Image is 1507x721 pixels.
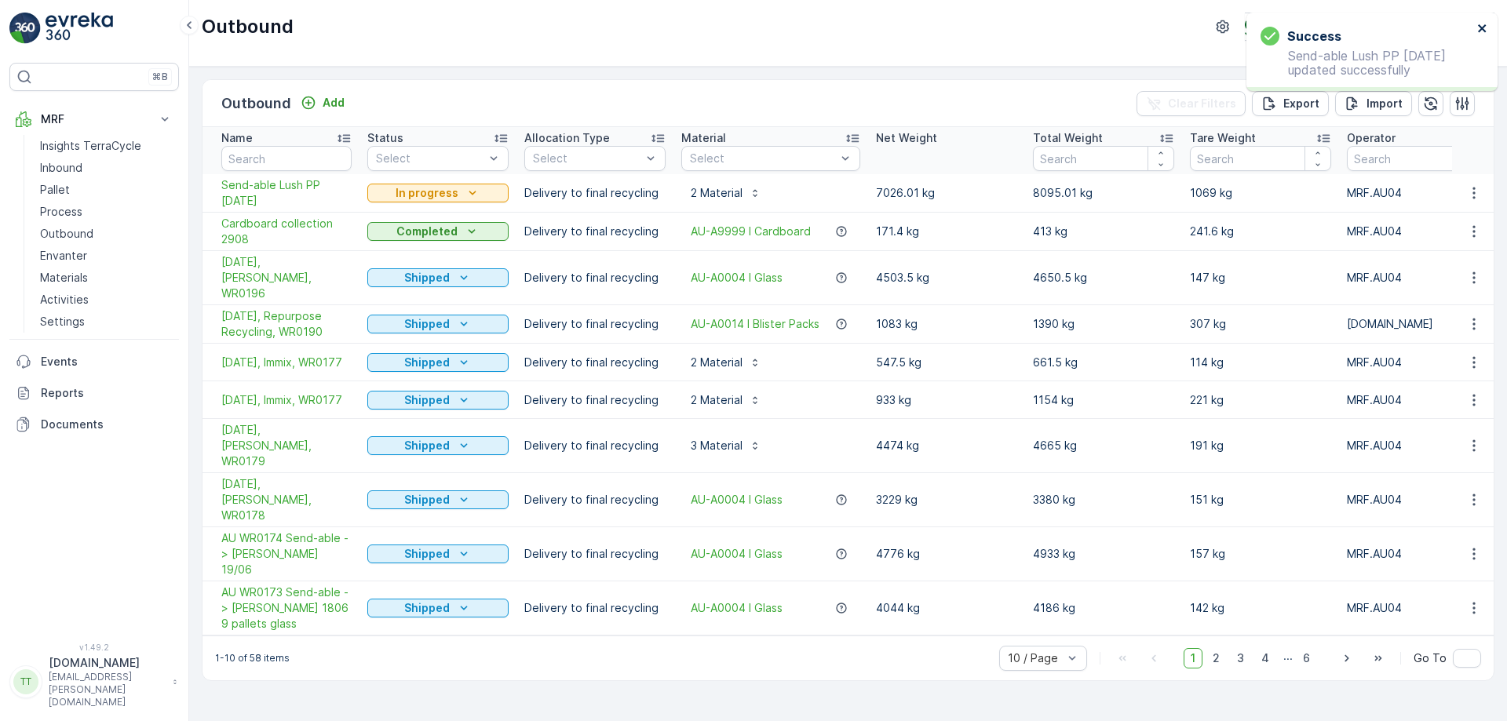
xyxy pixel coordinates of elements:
[367,490,509,509] button: Shipped
[1168,96,1236,111] p: Clear Filters
[367,436,509,455] button: Shipped
[1252,91,1329,116] button: Export
[221,308,352,340] span: [DATE], Repurpose Recycling, WR0190
[691,270,783,286] a: AU-A0004 I Glass
[221,177,352,209] a: Send-able Lush PP 3.9.2025
[876,185,1017,201] p: 7026.01 kg
[876,546,1017,562] p: 4776 kg
[516,174,673,213] td: Delivery to final recycling
[876,392,1017,408] p: 933 kg
[221,254,352,301] span: [DATE], [PERSON_NAME], WR0196
[1339,381,1496,419] td: MRF.AU04
[1033,270,1174,286] p: 4650.5 kg
[221,476,352,523] span: [DATE], [PERSON_NAME], WR0178
[367,268,509,287] button: Shipped
[367,353,509,372] button: Shipped
[1033,185,1174,201] p: 8095.01 kg
[1339,305,1496,344] td: [DOMAIN_NAME]
[1190,438,1331,453] p: 191 kg
[691,492,783,508] span: AU-A0004 I Glass
[221,392,352,408] span: [DATE], Immix, WR0177
[323,95,345,111] p: Add
[1367,96,1403,111] p: Import
[691,438,743,453] p: 3 Material
[215,652,290,665] p: 1-10 of 58 items
[34,267,179,289] a: Materials
[1254,648,1276,668] span: 4
[9,346,179,377] a: Events
[40,182,70,198] p: Pallet
[404,492,450,508] p: Shipped
[1339,251,1496,305] td: MRF.AU04
[1190,316,1331,332] p: 307 kg
[691,316,819,332] span: AU-A0014 I Blister Packs
[1033,316,1174,332] p: 1390 kg
[367,315,509,333] button: Shipped
[1339,473,1496,527] td: MRF.AU04
[516,344,673,381] td: Delivery to final recycling
[1339,213,1496,251] td: MRF.AU04
[524,130,610,146] p: Allocation Type
[34,179,179,201] a: Pallet
[202,14,294,39] p: Outbound
[690,151,836,166] p: Select
[221,216,352,247] span: Cardboard collection 2908
[294,93,351,112] button: Add
[691,355,743,370] p: 2 Material
[34,157,179,179] a: Inbound
[40,204,82,220] p: Process
[681,350,771,375] button: 2 Material
[34,135,179,157] a: Insights TerraCycle
[404,600,450,616] p: Shipped
[1335,91,1412,116] button: Import
[1339,581,1496,635] td: MRF.AU04
[40,160,82,176] p: Inbound
[1245,13,1494,41] button: Terracycle-AU04 - Sendable(+10:00)
[1190,270,1331,286] p: 147 kg
[876,316,1017,332] p: 1083 kg
[1190,492,1331,508] p: 151 kg
[34,223,179,245] a: Outbound
[1261,49,1472,77] p: Send-able Lush PP [DATE] updated successfully
[1230,648,1251,668] span: 3
[691,546,783,562] a: AU-A0004 I Glass
[1033,600,1174,616] p: 4186 kg
[221,254,352,301] a: 20/08/2025, Alex Fraser, WR0196
[516,419,673,473] td: Delivery to final recycling
[40,292,89,308] p: Activities
[46,13,113,44] img: logo_light-DOdMpM7g.png
[367,391,509,410] button: Shipped
[221,146,352,171] input: Search
[1477,22,1488,37] button: close
[681,130,726,146] p: Material
[1033,130,1103,146] p: Total Weight
[1033,355,1174,370] p: 661.5 kg
[221,392,352,408] a: 03/07/2025, Immix, WR0177
[1245,18,1270,35] img: terracycle_logo.png
[876,270,1017,286] p: 4503.5 kg
[404,316,450,332] p: Shipped
[1283,648,1293,668] p: ...
[516,473,673,527] td: Delivery to final recycling
[1190,355,1331,370] p: 114 kg
[152,71,168,83] p: ⌘B
[49,671,165,708] p: [EMAIL_ADDRESS][PERSON_NAME][DOMAIN_NAME]
[41,417,173,432] p: Documents
[876,438,1017,453] p: 4474 kg
[404,270,450,286] p: Shipped
[876,492,1017,508] p: 3229 kg
[41,354,173,370] p: Events
[1283,96,1319,111] p: Export
[221,530,352,577] span: AU WR0174 Send-able -> [PERSON_NAME] 19/06
[691,600,783,616] a: AU-A0004 I Glass
[1347,146,1488,171] input: Search
[533,151,641,166] p: Select
[876,130,937,146] p: Net Weight
[1190,600,1331,616] p: 142 kg
[516,381,673,419] td: Delivery to final recycling
[516,527,673,581] td: Delivery to final recycling
[1033,224,1174,239] p: 413 kg
[376,151,484,166] p: Select
[1184,648,1202,668] span: 1
[1033,546,1174,562] p: 4933 kg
